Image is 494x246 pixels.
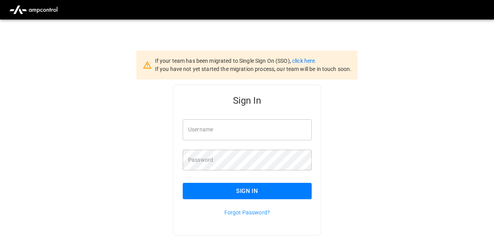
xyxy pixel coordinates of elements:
[183,209,312,216] p: Forgot Password?
[6,2,61,17] img: ampcontrol.io logo
[183,94,312,107] h5: Sign In
[155,58,292,64] span: If your team has been migrated to Single Sign On (SSO),
[155,66,352,72] span: If you have not yet started the migration process, our team will be in touch soon.
[292,58,316,64] a: click here.
[183,183,312,199] button: Sign In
